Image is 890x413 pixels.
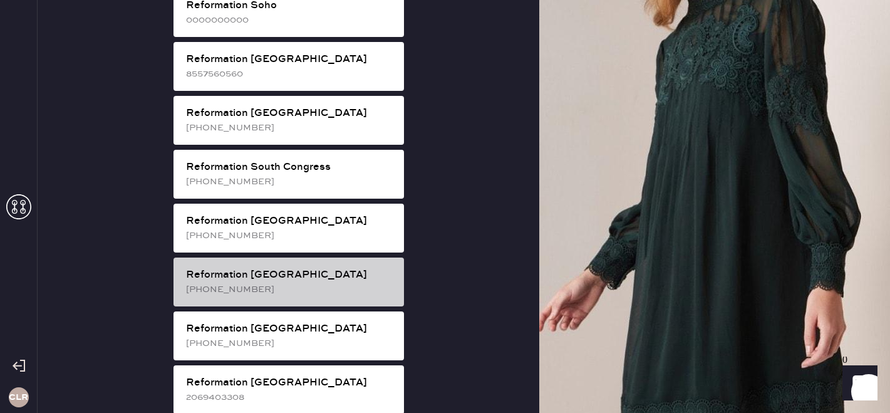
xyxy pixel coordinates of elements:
div: Reformation [GEOGRAPHIC_DATA] [186,322,394,337]
h3: CLR [9,393,28,402]
div: Reformation South Congress [186,160,394,175]
div: Reformation [GEOGRAPHIC_DATA] [186,52,394,67]
div: 2069403308 [186,390,394,404]
div: Reformation [GEOGRAPHIC_DATA] [186,375,394,390]
div: Reformation [GEOGRAPHIC_DATA] [186,106,394,121]
div: [PHONE_NUMBER] [186,283,394,296]
div: Reformation [GEOGRAPHIC_DATA] [186,214,394,229]
div: [PHONE_NUMBER] [186,229,394,243]
iframe: Front Chat [830,357,884,410]
div: [PHONE_NUMBER] [186,175,394,189]
div: 0000000000 [186,13,394,27]
div: [PHONE_NUMBER] [186,337,394,350]
div: 8557560560 [186,67,394,81]
div: Reformation [GEOGRAPHIC_DATA] [186,268,394,283]
div: [PHONE_NUMBER] [186,121,394,135]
